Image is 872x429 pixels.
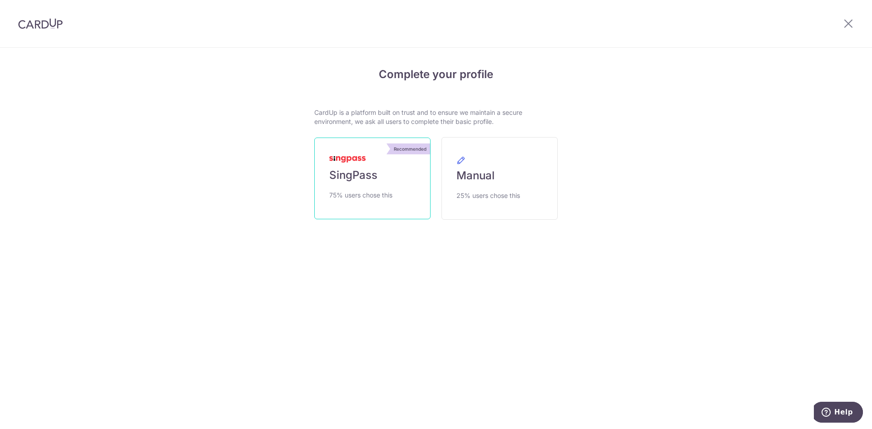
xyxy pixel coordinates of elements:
[314,138,431,219] a: Recommended SingPass 75% users chose this
[390,143,430,154] div: Recommended
[329,168,377,182] span: SingPass
[314,108,558,126] p: CardUp is a platform built on trust and to ensure we maintain a secure environment, we ask all us...
[18,18,63,29] img: CardUp
[441,137,558,220] a: Manual 25% users chose this
[329,190,392,201] span: 75% users chose this
[20,6,39,15] span: Help
[314,66,558,83] h4: Complete your profile
[814,402,863,424] iframe: Opens a widget where you can find more information
[329,156,366,163] img: MyInfoLogo
[456,190,520,201] span: 25% users chose this
[456,168,495,183] span: Manual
